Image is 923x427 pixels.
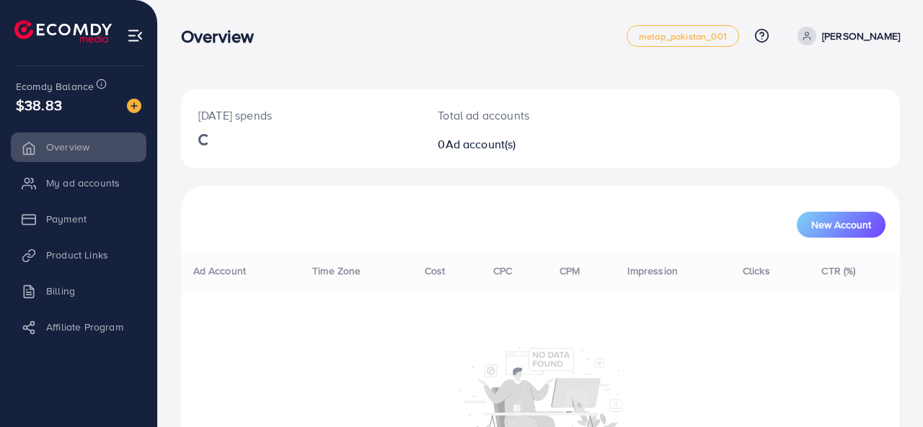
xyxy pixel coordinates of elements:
[822,27,900,45] p: [PERSON_NAME]
[639,32,727,41] span: metap_pakistan_001
[446,136,516,152] span: Ad account(s)
[127,99,141,113] img: image
[438,138,583,151] h2: 0
[16,94,62,115] span: $38.83
[127,27,143,44] img: menu
[181,26,265,47] h3: Overview
[14,20,112,42] img: logo
[16,79,94,94] span: Ecomdy Balance
[811,220,871,230] span: New Account
[198,107,403,124] p: [DATE] spends
[627,25,739,47] a: metap_pakistan_001
[797,212,886,238] button: New Account
[792,27,900,45] a: [PERSON_NAME]
[438,107,583,124] p: Total ad accounts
